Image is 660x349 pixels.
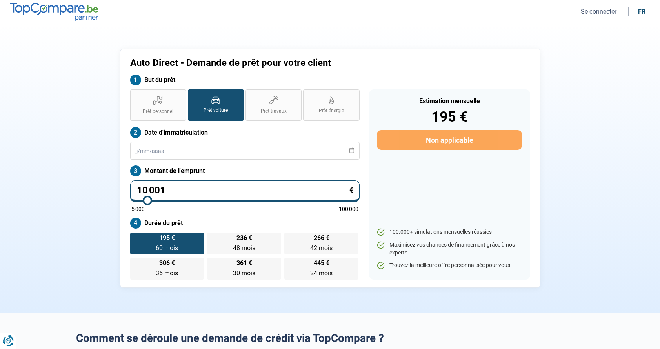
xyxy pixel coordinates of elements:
label: Date d'immatriculation [130,127,360,138]
span: 100 000 [339,206,358,212]
h2: Comment se déroule une demande de crédit via TopCompare ? [76,332,584,345]
span: Prêt travaux [261,108,287,115]
li: 100.000+ simulations mensuelles réussies [377,228,522,236]
li: Trouvez la meilleure offre personnalisée pour vous [377,262,522,269]
span: € [349,187,353,194]
span: 36 mois [156,269,178,277]
span: 306 € [159,260,175,266]
span: 236 € [236,235,252,241]
label: But du prêt [130,75,360,85]
input: jj/mm/aaaa [130,142,360,160]
span: 30 mois [233,269,255,277]
img: TopCompare.be [10,3,98,20]
div: 195 € [377,110,522,124]
span: Prêt personnel [143,108,173,115]
span: 5 000 [131,206,145,212]
span: Prêt énergie [319,107,344,114]
label: Montant de l'emprunt [130,165,360,176]
span: 195 € [159,235,175,241]
span: Prêt voiture [204,107,228,114]
span: 266 € [314,235,329,241]
span: 48 mois [233,244,255,252]
button: Se connecter [578,7,619,16]
button: Non applicable [377,130,522,150]
span: 361 € [236,260,252,266]
h1: Auto Direct - Demande de prêt pour votre client [130,57,428,69]
div: Estimation mensuelle [377,98,522,104]
span: 445 € [314,260,329,266]
label: Durée du prêt [130,218,360,229]
span: 42 mois [310,244,333,252]
li: Maximisez vos chances de financement grâce à nos experts [377,241,522,256]
div: fr [638,8,645,15]
span: 60 mois [156,244,178,252]
span: 24 mois [310,269,333,277]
